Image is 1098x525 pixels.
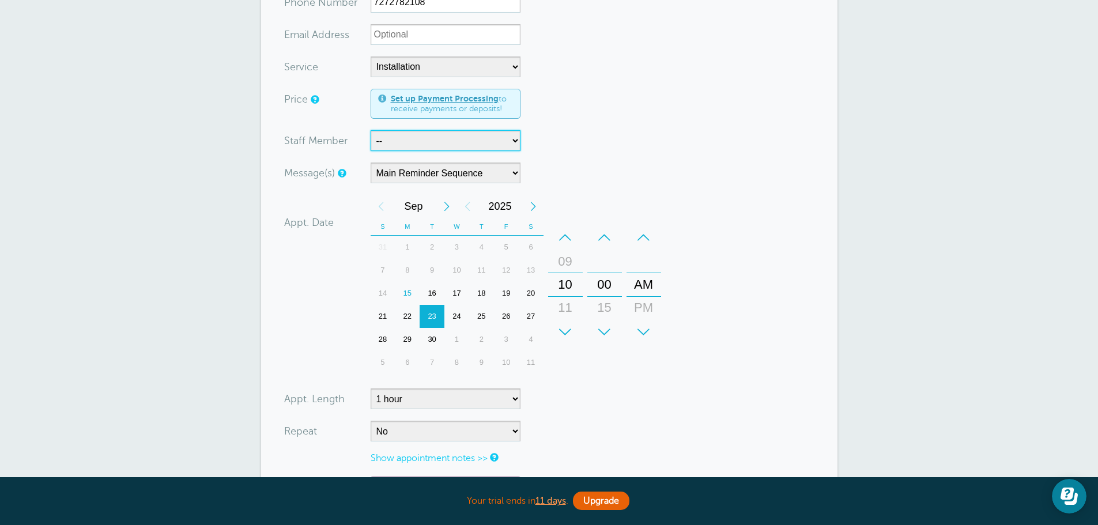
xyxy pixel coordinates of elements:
[395,305,420,328] div: 22
[395,351,420,374] div: Monday, October 6
[304,29,331,40] span: il Add
[444,351,469,374] div: Wednesday, October 8
[444,218,469,236] th: W
[391,94,513,114] span: to receive payments or deposits!
[420,218,444,236] th: T
[444,282,469,305] div: 17
[444,259,469,282] div: Wednesday, September 10
[261,489,837,513] div: Your trial ends in .
[311,96,318,103] a: An optional price for the appointment. If you set a price, you can include a payment link in your...
[494,259,519,282] div: Friday, September 12
[371,236,395,259] div: 31
[494,236,519,259] div: 5
[630,296,658,319] div: PM
[444,351,469,374] div: 8
[519,351,544,374] div: Saturday, October 11
[469,351,494,374] div: Thursday, October 9
[519,218,544,236] th: S
[469,305,494,328] div: 25
[371,218,395,236] th: S
[395,328,420,351] div: 29
[284,217,334,228] label: Appt. Date
[371,305,395,328] div: Sunday, September 21
[420,305,444,328] div: Tuesday, September 23
[395,236,420,259] div: Monday, September 1
[371,282,395,305] div: 14
[395,282,420,305] div: Today, Monday, September 15
[494,305,519,328] div: 26
[494,351,519,374] div: Friday, October 10
[552,250,579,273] div: 09
[395,282,420,305] div: 15
[391,195,436,218] span: September
[371,236,395,259] div: Sunday, August 31
[494,282,519,305] div: Friday, September 19
[494,328,519,351] div: Friday, October 3
[371,24,520,45] input: Optional
[519,236,544,259] div: 6
[591,319,618,342] div: 30
[519,305,544,328] div: 27
[573,492,629,510] a: Upgrade
[444,305,469,328] div: Wednesday, September 24
[284,24,371,45] div: ress
[519,328,544,351] div: Saturday, October 4
[420,282,444,305] div: Tuesday, September 16
[371,351,395,374] div: Sunday, October 5
[469,282,494,305] div: Thursday, September 18
[284,135,348,146] label: Staff Member
[519,282,544,305] div: Saturday, September 20
[444,259,469,282] div: 10
[1052,479,1086,513] iframe: Resource center
[391,94,499,103] a: Set up Payment Processing
[469,328,494,351] div: 2
[494,282,519,305] div: 19
[395,259,420,282] div: 8
[519,305,544,328] div: Saturday, September 27
[371,476,520,498] a: Preview Reminders
[591,296,618,319] div: 15
[284,168,335,178] label: Message(s)
[444,236,469,259] div: Wednesday, September 3
[371,282,395,305] div: Sunday, September 14
[444,305,469,328] div: 24
[420,236,444,259] div: 2
[587,226,622,343] div: Minutes
[395,259,420,282] div: Monday, September 8
[535,496,566,506] a: 11 days
[444,328,469,351] div: Wednesday, October 1
[519,236,544,259] div: Saturday, September 6
[494,259,519,282] div: 12
[420,305,444,328] div: 23
[591,273,618,296] div: 00
[478,195,523,218] span: 2025
[395,236,420,259] div: 1
[395,328,420,351] div: Monday, September 29
[444,328,469,351] div: 1
[490,454,497,461] a: Notes are for internal use only, and are not visible to your clients.
[420,351,444,374] div: Tuesday, October 7
[420,282,444,305] div: 16
[469,282,494,305] div: 18
[457,195,478,218] div: Previous Year
[519,259,544,282] div: 13
[338,169,345,177] a: Simple templates and custom messages will use the reminder schedule set under Settings > Reminder...
[494,328,519,351] div: 3
[284,94,308,104] label: Price
[371,328,395,351] div: Sunday, September 28
[494,218,519,236] th: F
[371,259,395,282] div: Sunday, September 7
[552,296,579,319] div: 11
[469,328,494,351] div: Thursday, October 2
[519,282,544,305] div: 20
[469,305,494,328] div: Thursday, September 25
[371,351,395,374] div: 5
[494,236,519,259] div: Friday, September 5
[469,218,494,236] th: T
[523,195,544,218] div: Next Year
[371,328,395,351] div: 28
[552,273,579,296] div: 10
[395,351,420,374] div: 6
[630,273,658,296] div: AM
